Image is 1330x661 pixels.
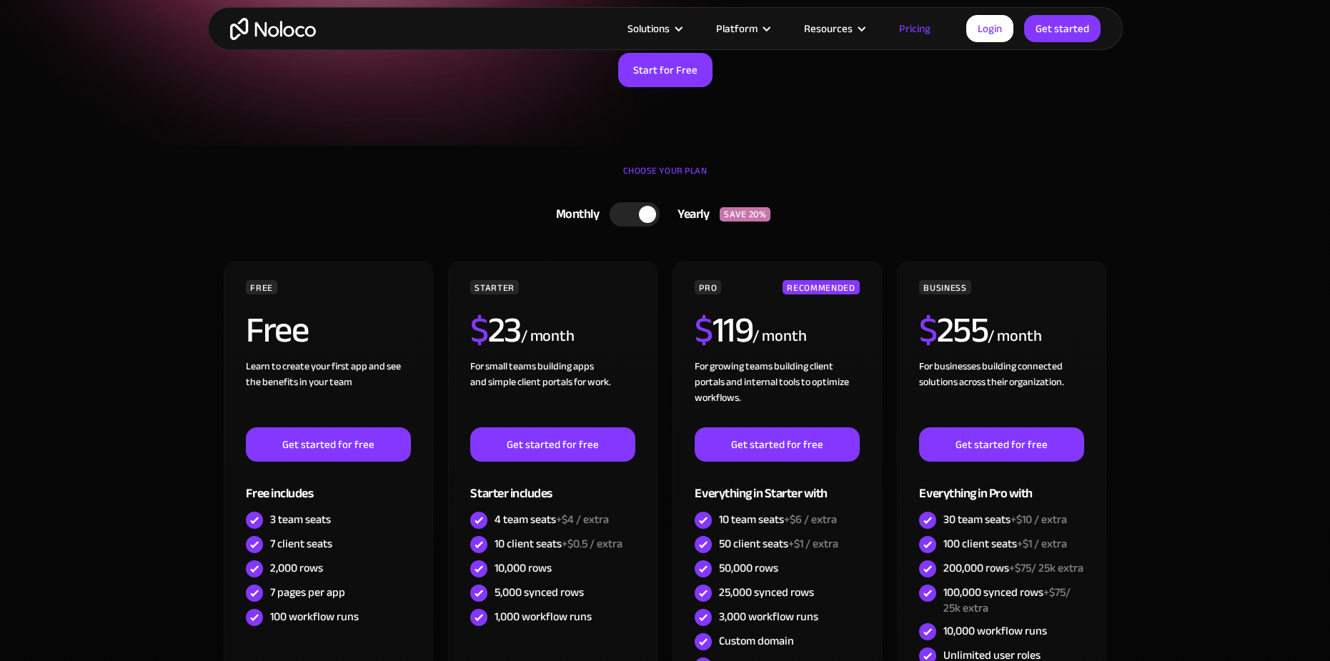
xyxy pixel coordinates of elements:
[695,297,713,364] span: $
[919,462,1083,508] div: Everything in Pro with
[562,533,622,555] span: +$0.5 / extra
[495,560,552,576] div: 10,000 rows
[719,585,814,600] div: 25,000 synced rows
[943,560,1083,576] div: 200,000 rows
[783,280,859,294] div: RECOMMENDED
[919,280,971,294] div: BUSINESS
[695,312,753,348] h2: 119
[698,19,786,38] div: Platform
[786,19,881,38] div: Resources
[246,427,410,462] a: Get started for free
[470,297,488,364] span: $
[943,582,1071,619] span: +$75/ 25k extra
[270,560,323,576] div: 2,000 rows
[943,512,1067,527] div: 30 team seats
[753,325,806,348] div: / month
[618,53,713,87] a: Start for Free
[246,280,277,294] div: FREE
[230,18,316,40] a: home
[627,19,670,38] div: Solutions
[270,609,359,625] div: 100 workflow runs
[966,15,1013,42] a: Login
[919,427,1083,462] a: Get started for free
[943,585,1083,616] div: 100,000 synced rows
[788,533,838,555] span: +$1 / extra
[988,325,1041,348] div: / month
[716,19,758,38] div: Platform
[784,509,837,530] span: +$6 / extra
[470,427,635,462] a: Get started for free
[246,359,410,427] div: Learn to create your first app and see the benefits in your team ‍
[538,204,610,225] div: Monthly
[1009,557,1083,579] span: +$75/ 25k extra
[470,312,521,348] h2: 23
[919,359,1083,427] div: For businesses building connected solutions across their organization. ‍
[719,536,838,552] div: 50 client seats
[270,512,331,527] div: 3 team seats
[804,19,853,38] div: Resources
[720,207,770,222] div: SAVE 20%
[610,19,698,38] div: Solutions
[521,325,575,348] div: / month
[943,536,1067,552] div: 100 client seats
[1024,15,1101,42] a: Get started
[556,509,609,530] span: +$4 / extra
[495,585,584,600] div: 5,000 synced rows
[270,536,332,552] div: 7 client seats
[695,359,859,427] div: For growing teams building client portals and internal tools to optimize workflows.
[943,623,1047,639] div: 10,000 workflow runs
[246,462,410,508] div: Free includes
[495,536,622,552] div: 10 client seats
[270,585,345,600] div: 7 pages per app
[695,280,721,294] div: PRO
[470,280,518,294] div: STARTER
[695,462,859,508] div: Everything in Starter with
[695,427,859,462] a: Get started for free
[1017,533,1067,555] span: +$1 / extra
[470,462,635,508] div: Starter includes
[719,512,837,527] div: 10 team seats
[919,312,988,348] h2: 255
[495,609,592,625] div: 1,000 workflow runs
[470,359,635,427] div: For small teams building apps and simple client portals for work. ‍
[660,204,720,225] div: Yearly
[222,160,1108,196] div: CHOOSE YOUR PLAN
[719,609,818,625] div: 3,000 workflow runs
[1011,509,1067,530] span: +$10 / extra
[719,560,778,576] div: 50,000 rows
[495,512,609,527] div: 4 team seats
[919,297,937,364] span: $
[246,312,308,348] h2: Free
[881,19,948,38] a: Pricing
[719,633,794,649] div: Custom domain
